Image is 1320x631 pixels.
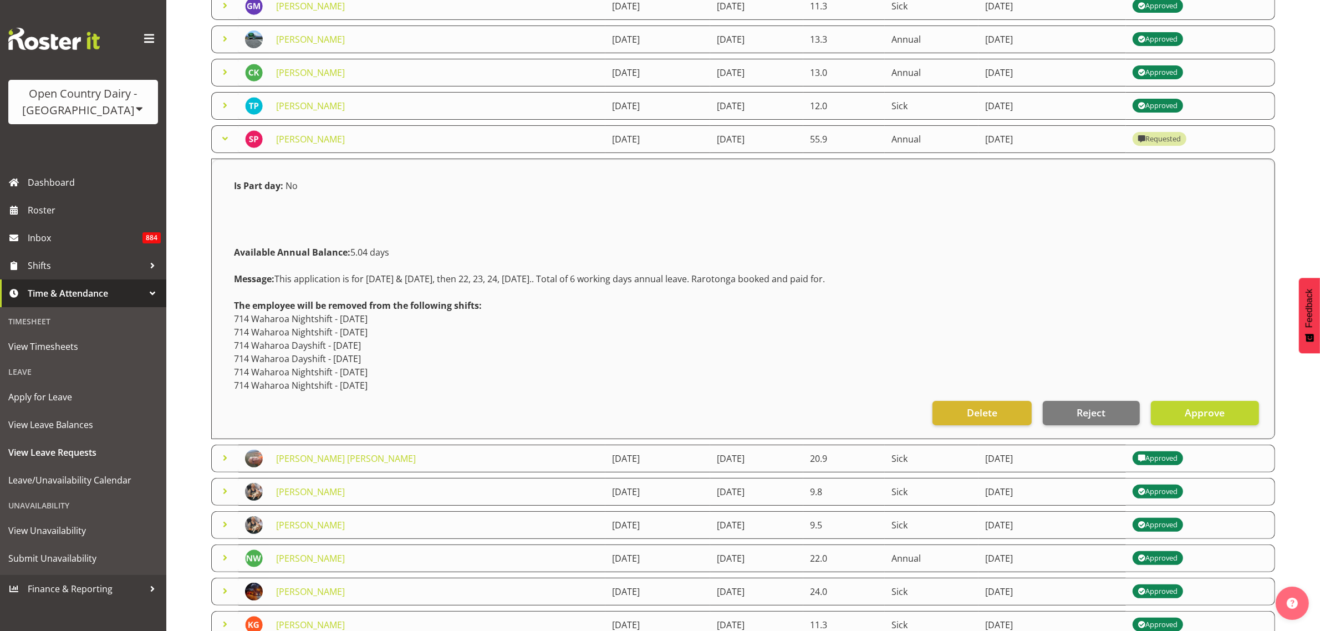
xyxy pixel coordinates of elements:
[1077,405,1105,420] span: Reject
[803,26,885,53] td: 13.3
[245,450,263,467] img: fraser-stephens867d80d0bdf85d5522d0368dc062b50c.png
[234,273,274,285] strong: Message:
[885,578,978,605] td: Sick
[276,33,345,45] a: [PERSON_NAME]
[978,59,1125,86] td: [DATE]
[885,59,978,86] td: Annual
[978,578,1125,605] td: [DATE]
[227,239,1259,266] div: 5.04 days
[245,483,263,501] img: gavin-harveye11ac0a916feb0e493ce4c197db03d8f.png
[276,133,345,145] a: [PERSON_NAME]
[885,125,978,153] td: Annual
[710,445,804,472] td: [DATE]
[234,339,361,352] span: 714 Waharoa Dayshift - [DATE]
[234,246,350,258] strong: Available Annual Balance:
[3,333,164,360] a: View Timesheets
[978,478,1125,506] td: [DATE]
[605,445,710,472] td: [DATE]
[710,59,804,86] td: [DATE]
[1138,552,1178,565] div: Approved
[1138,66,1178,79] div: Approved
[276,586,345,598] a: [PERSON_NAME]
[1043,401,1140,425] button: Reject
[276,486,345,498] a: [PERSON_NAME]
[605,545,710,572] td: [DATE]
[885,445,978,472] td: Sick
[803,478,885,506] td: 9.8
[245,97,263,115] img: teresa-perkinson10299.jpg
[227,266,1259,292] div: This application is for [DATE] & [DATE], then 22, 23, 24, [DATE].. Total of 6 working days annual...
[710,26,804,53] td: [DATE]
[276,519,345,531] a: [PERSON_NAME]
[245,583,263,601] img: amba-swann7ed9d8112a71dfd9dade164ec80c2a42.png
[3,360,164,383] div: Leave
[1299,278,1320,353] button: Feedback - Show survey
[710,478,804,506] td: [DATE]
[803,59,885,86] td: 13.0
[885,92,978,120] td: Sick
[605,26,710,53] td: [DATE]
[8,389,158,405] span: Apply for Leave
[803,511,885,539] td: 9.5
[276,100,345,112] a: [PERSON_NAME]
[1304,289,1314,328] span: Feedback
[605,125,710,153] td: [DATE]
[978,545,1125,572] td: [DATE]
[885,511,978,539] td: Sick
[803,92,885,120] td: 12.0
[245,549,263,567] img: nick-warren9502.jpg
[803,445,885,472] td: 20.9
[803,125,885,153] td: 55.9
[605,578,710,605] td: [DATE]
[8,338,158,355] span: View Timesheets
[978,445,1125,472] td: [DATE]
[3,494,164,517] div: Unavailability
[3,310,164,333] div: Timesheet
[8,522,158,539] span: View Unavailability
[803,545,885,572] td: 22.0
[28,230,142,246] span: Inbox
[8,28,100,50] img: Rosterit website logo
[234,366,368,378] span: 714 Waharoa Nightshift - [DATE]
[3,545,164,572] a: Submit Unavailability
[142,232,161,243] span: 884
[28,581,144,597] span: Finance & Reporting
[28,174,161,191] span: Dashboard
[276,67,345,79] a: [PERSON_NAME]
[276,452,416,465] a: [PERSON_NAME] [PERSON_NAME]
[885,26,978,53] td: Annual
[245,64,263,82] img: chris-kneebone8233.jpg
[8,416,158,433] span: View Leave Balances
[3,466,164,494] a: Leave/Unavailability Calendar
[3,517,164,545] a: View Unavailability
[978,26,1125,53] td: [DATE]
[8,472,158,488] span: Leave/Unavailability Calendar
[1287,598,1298,609] img: help-xxl-2.png
[1151,401,1259,425] button: Approve
[234,379,368,391] span: 714 Waharoa Nightshift - [DATE]
[3,439,164,466] a: View Leave Requests
[28,257,144,274] span: Shifts
[1185,405,1225,420] span: Approve
[245,30,263,48] img: jayden-vincent526be9264d371de1c61c32976aef3f65.png
[885,478,978,506] td: Sick
[710,125,804,153] td: [DATE]
[276,552,345,564] a: [PERSON_NAME]
[245,516,263,534] img: gavin-harveye11ac0a916feb0e493ce4c197db03d8f.png
[710,92,804,120] td: [DATE]
[1138,485,1178,498] div: Approved
[19,85,147,119] div: Open Country Dairy - [GEOGRAPHIC_DATA]
[885,545,978,572] td: Annual
[234,180,283,192] strong: Is Part day:
[710,511,804,539] td: [DATE]
[710,545,804,572] td: [DATE]
[8,550,158,567] span: Submit Unavailability
[234,299,482,312] strong: The employee will be removed from the following shifts:
[245,130,263,148] img: stephen-parsons10323.jpg
[967,405,997,420] span: Delete
[234,353,361,365] span: 714 Waharoa Dayshift - [DATE]
[932,401,1031,425] button: Delete
[3,383,164,411] a: Apply for Leave
[28,285,144,302] span: Time & Attendance
[1138,452,1178,465] div: Approved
